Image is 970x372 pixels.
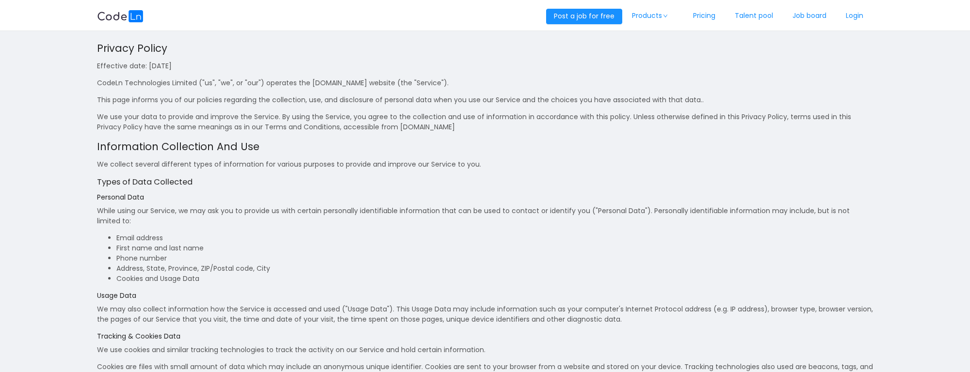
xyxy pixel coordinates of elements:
p: We use cookies and similar tracking technologies to track the activity on our Service and hold ce... [97,345,873,355]
i: icon: down [663,14,668,18]
p: We collect several different types of information for various purposes to provide and improve our... [97,159,873,170]
li: Email address [116,233,873,243]
a: Post a job for free [546,11,622,21]
p: While using our Service, we may ask you to provide us with certain personally identifiable inform... [97,206,873,226]
p: CodeLn Technologies Limited ("us", "we", or "our") operates the [DOMAIN_NAME] website (the "Servi... [97,78,873,88]
li: Cookies and Usage Data [116,274,873,284]
button: Post a job for free [546,9,622,24]
h4: Tracking & Cookies Data [97,331,873,341]
h4: Personal Data [97,192,873,202]
img: logobg.f302741d.svg [97,10,144,22]
li: Phone number [116,253,873,263]
p: We use your data to provide and improve the Service. By using the Service, you agree to the colle... [97,112,873,132]
li: Address, State, Province, ZIP/Postal code, City [116,263,873,274]
p: We may also collect information how the Service is accessed and used ("Usage Data"). This Usage D... [97,304,873,325]
h2: Information Collection And Use [97,139,873,155]
li: First name and last name [116,243,873,253]
h4: Usage Data [97,291,873,301]
h1: Privacy Policy [97,41,873,56]
p: This page informs you of our policies regarding the collection, use, and disclosure of personal d... [97,95,873,105]
p: Effective date: [DATE] [97,61,873,71]
h3: Types of Data Collected [97,176,873,188]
